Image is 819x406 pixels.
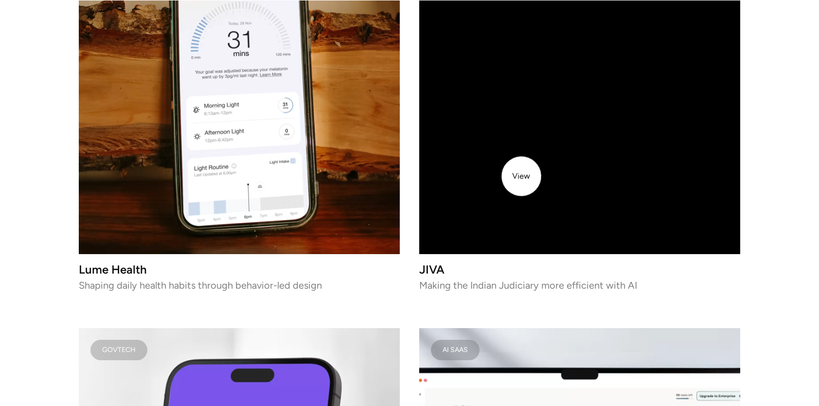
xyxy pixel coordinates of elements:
[443,348,468,352] div: AI SAAS
[79,266,400,274] h3: Lume Health
[419,266,740,274] h3: JIVA
[79,282,400,289] p: Shaping daily health habits through behavior-led design
[102,348,136,352] div: Govtech
[419,282,740,289] p: Making the Indian Judiciary more efficient with AI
